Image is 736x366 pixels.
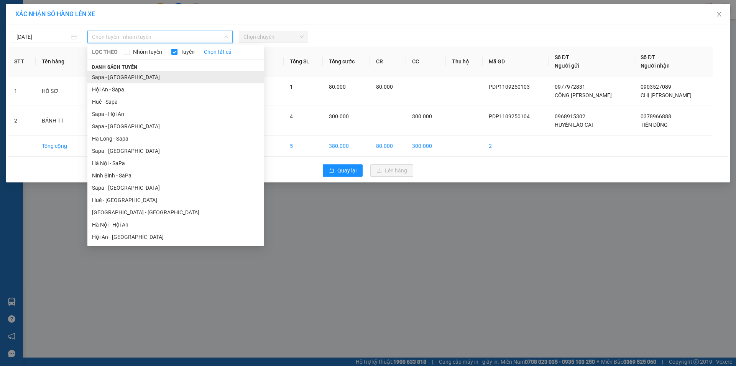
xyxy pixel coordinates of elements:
[87,219,264,231] li: Hà Nội - Hội An
[323,136,370,157] td: 380.000
[87,132,264,145] li: Hạ Long - Sapa
[284,136,323,157] td: 5
[406,136,446,157] td: 300.000
[641,92,692,98] span: CHỊ [PERSON_NAME]
[224,35,228,39] span: down
[483,136,549,157] td: 2
[708,4,730,25] button: Close
[87,83,264,96] li: Hội An - Sapa
[87,71,264,83] li: Sapa - [GEOGRAPHIC_DATA]
[370,47,406,76] th: CR
[370,136,406,157] td: 80.000
[87,108,264,120] li: Sapa - Hội An
[370,164,413,177] button: uploadLên hàng
[8,106,36,136] td: 2
[406,47,446,76] th: CC
[15,10,95,18] span: XÁC NHẬN SỐ HÀNG LÊN XE
[87,120,264,132] li: Sapa - [GEOGRAPHIC_DATA]
[92,31,228,43] span: Chọn tuyến - nhóm tuyến
[177,48,198,56] span: Tuyến
[716,11,722,17] span: close
[87,206,264,219] li: [GEOGRAPHIC_DATA] - [GEOGRAPHIC_DATA]
[290,113,293,119] span: 4
[641,54,655,60] span: Số ĐT
[555,92,612,98] span: CÔNG [PERSON_NAME]
[130,48,165,56] span: Nhóm tuyến
[87,194,264,206] li: Huế - [GEOGRAPHIC_DATA]
[323,47,370,76] th: Tổng cước
[641,113,671,119] span: 0378966888
[87,231,264,243] li: Hội An - [GEOGRAPHIC_DATA]
[489,113,530,119] span: PDP1109250104
[87,64,142,71] span: Danh sách tuyến
[446,47,482,76] th: Thu hộ
[412,113,432,119] span: 300.000
[82,47,105,76] th: SL
[284,47,323,76] th: Tổng SL
[243,31,304,43] span: Chọn chuyến
[329,113,349,119] span: 300.000
[290,84,293,90] span: 1
[555,63,579,69] span: Người gửi
[337,166,356,175] span: Quay lại
[87,182,264,194] li: Sapa - [GEOGRAPHIC_DATA]
[555,84,585,90] span: 0977972831
[87,96,264,108] li: Huế - Sapa
[87,145,264,157] li: Sapa - [GEOGRAPHIC_DATA]
[483,47,549,76] th: Mã GD
[489,84,530,90] span: PDP1109250103
[36,136,82,157] td: Tổng cộng
[329,168,334,174] span: rollback
[8,47,36,76] th: STT
[16,33,70,41] input: 12/09/2025
[555,122,593,128] span: HUYỀN LÀO CAI
[87,169,264,182] li: Ninh Bình - SaPa
[36,76,82,106] td: HỒ SƠ
[641,122,668,128] span: TIẾN DŨNG
[555,113,585,119] span: 0968915302
[8,76,36,106] td: 1
[36,106,82,136] td: BÁNH TT
[87,157,264,169] li: Hà Nội - SaPa
[376,84,393,90] span: 80.000
[555,54,569,60] span: Số ĐT
[323,164,363,177] button: rollbackQuay lại
[36,47,82,76] th: Tên hàng
[641,63,670,69] span: Người nhận
[329,84,346,90] span: 80.000
[641,84,671,90] span: 0903527089
[92,48,118,56] span: LỌC THEO
[204,48,232,56] a: Chọn tất cả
